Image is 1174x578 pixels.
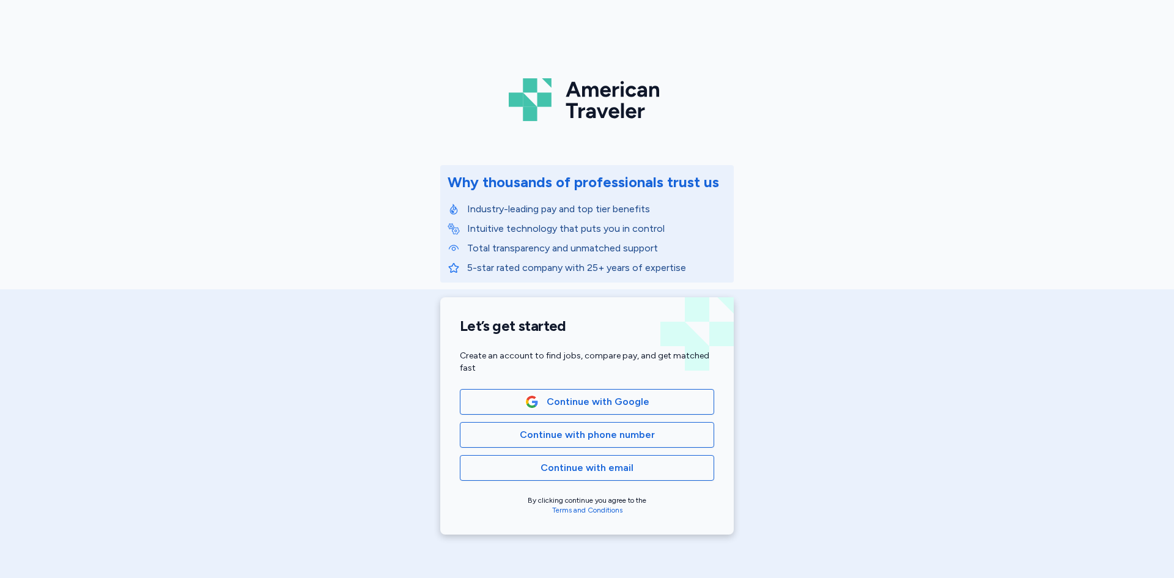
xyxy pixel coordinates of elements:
div: Why thousands of professionals trust us [448,172,719,192]
p: Total transparency and unmatched support [467,241,726,256]
img: Google Logo [525,395,539,409]
button: Continue with email [460,455,714,481]
button: Continue with phone number [460,422,714,448]
div: By clicking continue you agree to the [460,495,714,515]
span: Continue with Google [547,395,649,409]
p: 5-star rated company with 25+ years of expertise [467,261,726,275]
span: Continue with phone number [520,428,655,442]
img: Logo [509,73,665,126]
h1: Let’s get started [460,317,714,335]
div: Create an account to find jobs, compare pay, and get matched fast [460,350,714,374]
button: Google LogoContinue with Google [460,389,714,415]
p: Intuitive technology that puts you in control [467,221,726,236]
a: Terms and Conditions [552,506,622,514]
p: Industry-leading pay and top tier benefits [467,202,726,217]
span: Continue with email [541,461,633,475]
